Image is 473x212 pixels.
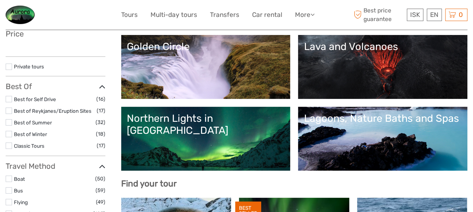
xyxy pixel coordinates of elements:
[14,176,25,182] a: Boat
[121,9,138,20] a: Tours
[96,95,105,103] span: (16)
[6,29,105,38] h3: Price
[96,186,105,195] span: (59)
[14,96,56,102] a: Best for Self Drive
[410,11,420,18] span: ISK
[427,9,442,21] div: EN
[127,112,285,137] div: Northern Lights in [GEOGRAPHIC_DATA]
[352,6,405,23] span: Best price guarantee
[14,131,47,137] a: Best of Winter
[127,41,285,93] a: Golden Circle
[14,120,52,126] a: Best of Summer
[127,112,285,165] a: Northern Lights in [GEOGRAPHIC_DATA]
[14,188,23,194] a: Bus
[295,9,315,20] a: More
[6,82,105,91] h3: Best Of
[14,64,44,70] a: Private tours
[304,41,462,93] a: Lava and Volcanoes
[304,41,462,53] div: Lava and Volcanoes
[14,108,91,114] a: Best of Reykjanes/Eruption Sites
[97,141,105,150] span: (17)
[6,162,105,171] h3: Travel Method
[252,9,282,20] a: Car rental
[6,6,35,24] img: Guesthouse information
[95,174,105,183] span: (50)
[151,9,197,20] a: Multi-day tours
[96,130,105,138] span: (18)
[304,112,462,165] a: Lagoons, Nature Baths and Spas
[96,198,105,206] span: (49)
[14,143,44,149] a: Classic Tours
[127,41,285,53] div: Golden Circle
[121,179,177,189] b: Find your tour
[14,199,28,205] a: Flying
[96,118,105,127] span: (32)
[210,9,239,20] a: Transfers
[97,106,105,115] span: (17)
[458,11,464,18] span: 0
[304,112,462,124] div: Lagoons, Nature Baths and Spas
